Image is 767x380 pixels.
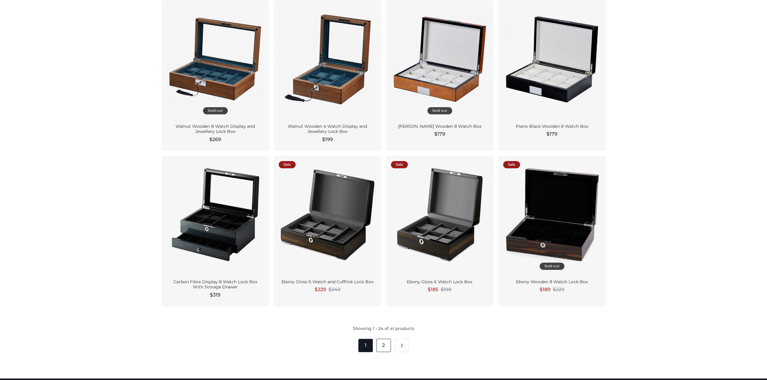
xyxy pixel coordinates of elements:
span: $179 [434,130,445,138]
div: [PERSON_NAME] Wooden 8 Watch Box [393,124,486,129]
div: Sale [391,161,408,168]
div: Carbon Fibre Display 8 Watch Lock Box With Storage Drawer [169,279,262,290]
span: $199 [441,287,452,293]
nav: Pagination [358,339,409,352]
div: Ebony Gloss 6 Watch Lock Box [393,279,486,285]
span: $185 [428,286,438,293]
div: Ebony Wooden 8 Watch Lock Box [506,279,598,285]
div: Ebony Gloss 6 Watch and Cufflink Lock Box [281,279,374,285]
div: Sale [279,161,296,168]
span: $269 [209,136,221,143]
span: $189 [540,286,550,293]
span: $199 [322,136,333,143]
span: $229 [553,287,564,293]
span: 1 [358,339,373,352]
a: Carbon Fibre Display 8 Watch Lock Box With Storage Drawer $319 [162,155,269,306]
span: $249 [328,287,341,293]
div: Showing 1 - 24 of 41 products [162,325,606,331]
a: Sale Sold out Ebony Wooden 8 Watch Lock Box $189 $229 [498,155,606,306]
span: $229 [315,286,326,293]
div: Sale [503,161,520,168]
a: Sale Ebony Gloss 6 Watch and Cufflink Lock Box $229 $249 [274,155,381,306]
div: Walnut Wooden 8 Watch Display and Jewellery Lock Box [169,124,262,134]
a: Sale Ebony Gloss 6 Watch Lock Box $185 $199 [386,155,493,306]
span: $319 [210,291,220,299]
div: Walnut Wooden 4 Watch Display and Jewellery Lock Box [281,124,374,134]
a: 2 [376,339,391,352]
div: Piano Black Wooden 8 Watch Box [506,124,598,129]
span: $179 [547,130,557,138]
